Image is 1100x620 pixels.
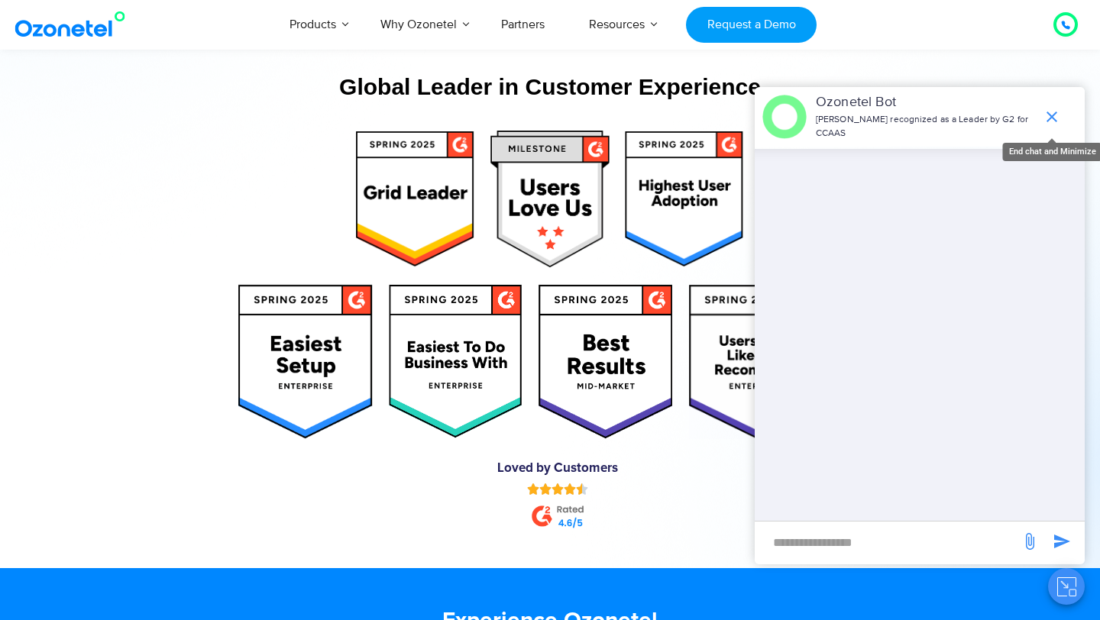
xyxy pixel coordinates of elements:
button: Close chat [1048,568,1085,605]
a: Loved by Customers [497,462,618,475]
div: Global Leader in Customer Experience [88,73,1012,100]
div: Rated 4.5 out of 5 [527,483,588,495]
div: new-msg-input [762,529,1013,557]
a: Request a Demo [686,7,817,43]
span: end chat or minimize [1037,102,1067,132]
p: [PERSON_NAME] recognized as a Leader by G2 for CCAAS [816,113,1035,140]
p: Ozonetel Bot [816,92,1035,113]
img: header [762,95,807,139]
span: send message [1014,526,1045,557]
span: send message [1047,526,1077,557]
